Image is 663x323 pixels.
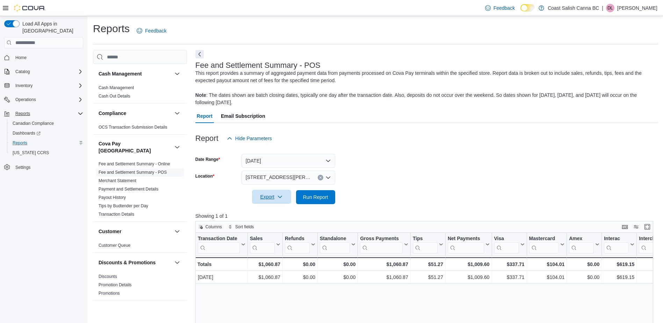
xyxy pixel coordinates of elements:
span: Hide Parameters [235,135,272,142]
div: Standalone [320,236,350,253]
div: $619.15 [604,273,634,281]
div: Standalone [320,236,350,242]
div: $337.71 [494,273,524,281]
div: Interac [604,236,629,242]
a: Discounts [99,274,117,279]
span: OCS Transaction Submission Details [99,124,167,130]
a: [US_STATE] CCRS [10,149,52,157]
span: Transaction Details [99,211,134,217]
button: Export [252,190,291,204]
span: Inventory [13,81,83,90]
a: Fee and Settlement Summary - Online [99,161,170,166]
span: Catalog [15,69,30,74]
div: Net Payments [448,236,484,253]
button: Reports [7,138,86,148]
a: Feedback [134,24,169,38]
button: Operations [13,95,39,104]
span: Dashboards [13,130,41,136]
span: Promotion Details [99,282,132,288]
div: Refunds [285,236,310,253]
button: Inventory [13,81,35,90]
h3: Report [195,134,218,143]
div: $0.00 [320,260,355,268]
span: Report [197,109,212,123]
h1: Reports [93,22,130,36]
div: Diana Lamothe [606,4,614,12]
div: Sales [250,236,275,242]
button: Catalog [1,67,86,77]
button: Tips [413,236,443,253]
p: Showing 1 of 1 [195,213,658,220]
button: Hide Parameters [224,131,275,145]
span: Email Subscription [221,109,265,123]
button: Home [1,52,86,63]
div: $0.00 [320,273,355,281]
div: $51.27 [413,273,443,281]
div: Net Payments [448,236,484,242]
img: Cova [14,5,45,12]
button: Reports [1,109,86,119]
a: Promotion Details [99,282,132,287]
a: Cash Management [99,85,134,90]
a: Feedback [482,1,518,15]
a: Promotions [99,291,120,296]
span: Fee and Settlement Summary - POS [99,170,167,175]
span: Export [256,190,287,204]
span: [STREET_ADDRESS][PERSON_NAME] [246,173,311,181]
div: $104.01 [529,273,564,281]
div: Transaction Date [198,236,240,253]
div: Cash Management [93,84,187,103]
span: Canadian Compliance [13,121,54,126]
span: Payout History [99,195,126,200]
p: [PERSON_NAME] [617,4,657,12]
span: Reports [13,109,83,118]
span: Settings [15,165,30,170]
nav: Complex example [4,50,83,191]
a: Dashboards [10,129,43,137]
div: Visa [494,236,519,253]
span: Run Report [303,194,328,201]
span: Settings [13,163,83,171]
button: Compliance [173,109,181,117]
span: Reports [13,140,27,146]
span: Operations [13,95,83,104]
p: | [602,4,603,12]
div: $51.27 [413,260,443,268]
div: Customer [93,241,187,252]
div: Amex [569,236,594,242]
h3: Customer [99,228,121,235]
div: Mastercard [529,236,559,242]
h3: Compliance [99,110,126,117]
a: Payment and Settlement Details [99,187,158,192]
div: Tips [413,236,438,253]
button: Amex [569,236,599,253]
button: Discounts & Promotions [173,258,181,267]
span: Home [15,55,27,60]
div: $1,060.87 [360,273,408,281]
span: Cash Out Details [99,93,130,99]
button: Operations [1,95,86,105]
div: Refunds [285,236,310,242]
h3: Cova Pay [GEOGRAPHIC_DATA] [99,140,172,154]
div: Amex [569,236,594,253]
div: Visa [494,236,519,242]
div: Sales [250,236,275,253]
a: Customer Queue [99,243,130,248]
button: Inventory [1,81,86,91]
div: $337.71 [494,260,524,268]
h3: Cash Management [99,70,142,77]
span: Inventory [15,83,33,88]
div: Transaction Date [198,236,240,242]
button: Sort fields [225,223,257,231]
a: Settings [13,163,33,172]
span: Feedback [145,27,166,34]
div: Compliance [93,123,187,134]
span: Home [13,53,83,62]
a: Canadian Compliance [10,119,57,128]
div: $1,060.87 [360,260,408,268]
span: [US_STATE] CCRS [13,150,49,156]
button: Standalone [320,236,355,253]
